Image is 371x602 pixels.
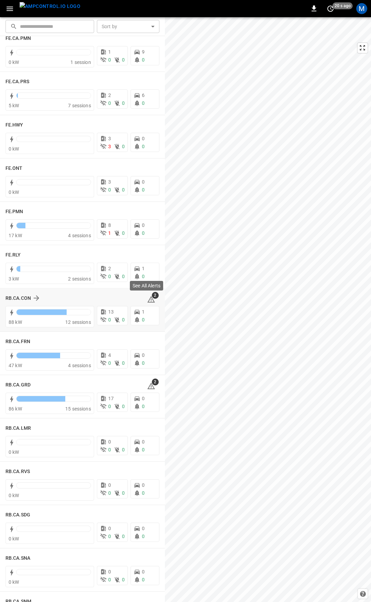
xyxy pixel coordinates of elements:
span: 0 [108,57,111,63]
span: 0 [142,360,145,366]
span: 0 [122,404,125,409]
span: 0 [142,57,145,63]
span: 0 [142,534,145,539]
h6: FE.CA.PMN [5,35,31,42]
span: 0 [142,317,145,322]
span: 1 session [70,59,91,65]
span: 0 [122,187,125,193]
span: 0 [108,526,111,531]
span: 0 kW [9,579,19,585]
span: 0 kW [9,449,19,455]
span: 0 [108,482,111,488]
span: 0 [122,360,125,366]
span: 47 kW [9,363,22,368]
span: 15 sessions [65,406,91,412]
span: 0 kW [9,189,19,195]
span: 3 [108,179,111,185]
span: 0 [122,144,125,149]
span: 1 [108,49,111,55]
h6: RB.CA.LMR [5,425,31,432]
span: 0 [108,569,111,574]
span: 0 [108,439,111,445]
h6: RB.CA.GRD [5,381,31,389]
span: 0 [142,274,145,279]
span: 0 [122,447,125,452]
span: 1 [142,309,145,315]
span: 0 [142,396,145,401]
span: 0 [108,317,111,322]
span: 0 [122,100,125,106]
span: 7 sessions [68,103,91,108]
span: 1 [108,230,111,236]
span: 9 [142,49,145,55]
span: 0 [122,534,125,539]
span: 13 [108,309,114,315]
span: 0 [142,526,145,531]
span: 0 [108,404,111,409]
span: 0 [142,352,145,358]
span: 0 [142,100,145,106]
h6: RB.CA.CON [5,295,31,302]
span: 0 [122,274,125,279]
h6: FE.PMN [5,208,23,216]
span: 2 [152,292,159,299]
span: 4 [108,352,111,358]
span: 0 [122,230,125,236]
span: 0 [122,490,125,496]
h6: RB.CA.RVS [5,468,30,475]
span: 20 s ago [333,2,353,9]
h6: FE.CA.PRS [5,78,29,86]
span: 0 [108,447,111,452]
span: 2 [108,92,111,98]
span: 5 kW [9,103,19,108]
span: 0 [142,447,145,452]
div: profile-icon [356,3,367,14]
span: 4 sessions [68,363,91,368]
span: 0 [122,57,125,63]
span: 0 [108,100,111,106]
span: 3 kW [9,276,19,282]
span: 0 [142,490,145,496]
span: 0 [108,490,111,496]
span: 0 kW [9,536,19,541]
span: 4 sessions [68,233,91,238]
h6: RB.CA.SDG [5,511,30,519]
h6: FE.RLY [5,251,21,259]
span: 8 [108,222,111,228]
span: 0 [122,317,125,322]
span: 86 kW [9,406,22,412]
span: 1 [142,266,145,271]
h6: FE.ONT [5,165,23,172]
span: 0 [108,187,111,193]
span: 0 [142,230,145,236]
span: 0 [108,360,111,366]
span: 2 [152,379,159,385]
span: 0 [142,569,145,574]
span: 0 [142,482,145,488]
span: 0 [142,404,145,409]
span: 0 [142,222,145,228]
h6: FE.HWY [5,121,23,129]
span: 0 [142,187,145,193]
span: 17 [108,396,114,401]
span: 0 [142,577,145,582]
canvas: Map [165,17,371,602]
span: 0 kW [9,59,19,65]
span: 6 [142,92,145,98]
button: set refresh interval [325,3,336,14]
span: 2 sessions [68,276,91,282]
span: 88 kW [9,319,22,325]
span: 3 [108,136,111,141]
span: 0 kW [9,146,19,152]
span: 0 [108,534,111,539]
span: 3 [108,144,111,149]
h6: RB.CA.SNA [5,555,30,562]
span: 0 [108,274,111,279]
span: 0 [142,439,145,445]
span: 12 sessions [65,319,91,325]
span: 0 kW [9,493,19,498]
span: 0 [142,144,145,149]
span: 0 [142,136,145,141]
span: 2 [108,266,111,271]
h6: RB.CA.FRN [5,338,30,346]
